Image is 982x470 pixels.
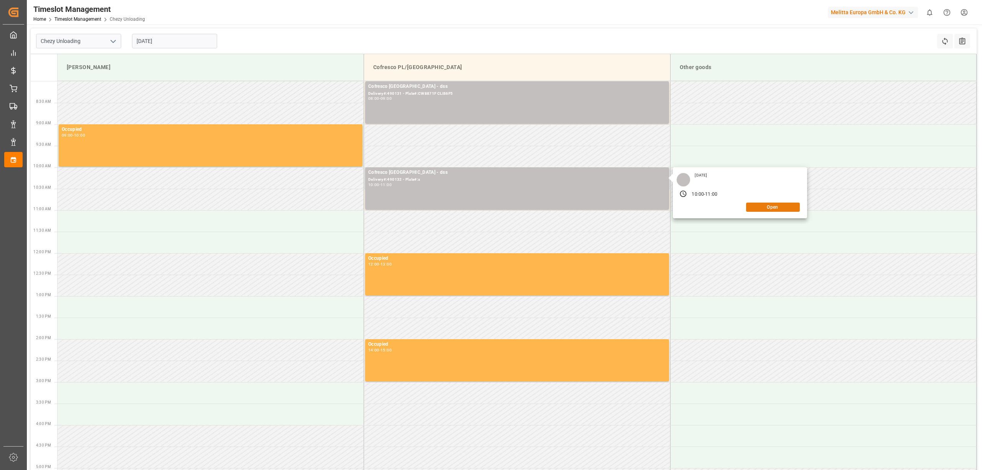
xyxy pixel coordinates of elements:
span: 11:30 AM [33,228,51,233]
input: DD-MM-YYYY [132,34,217,48]
span: 10:00 AM [33,164,51,168]
div: Other goods [677,60,970,74]
div: 11:00 [705,191,717,198]
div: 11:00 [381,183,392,186]
div: Melitta Europa GmbH & Co. KG [828,7,918,18]
div: 14:00 [368,348,379,352]
div: 10:00 [74,134,85,137]
span: 12:30 PM [33,271,51,275]
span: 5:00 PM [36,465,51,469]
div: Occupied [368,341,666,348]
div: Cofresco [GEOGRAPHIC_DATA] - dss [368,83,666,91]
div: - [704,191,705,198]
div: 12:00 [368,262,379,266]
button: show 0 new notifications [921,4,938,21]
span: 1:30 PM [36,314,51,318]
span: 9:00 AM [36,121,51,125]
button: Help Center [938,4,956,21]
div: 09:00 [62,134,73,137]
div: Delivery#:490132 - Plate#:x [368,176,666,183]
span: 12:00 PM [33,250,51,254]
span: 4:00 PM [36,422,51,426]
div: - [379,348,381,352]
a: Home [33,16,46,22]
button: open menu [107,35,119,47]
div: Occupied [368,255,666,262]
div: 13:00 [381,262,392,266]
div: 10:00 [692,191,704,198]
div: 09:00 [381,97,392,100]
div: [PERSON_NAME] [64,60,358,74]
div: - [379,183,381,186]
span: 3:00 PM [36,379,51,383]
div: 15:00 [381,348,392,352]
button: Open [746,203,800,212]
div: [DATE] [692,173,710,178]
span: 9:30 AM [36,142,51,147]
span: 1:00 PM [36,293,51,297]
span: 2:00 PM [36,336,51,340]
div: Cofresco PL/[GEOGRAPHIC_DATA] [370,60,664,74]
input: Type to search/select [36,34,121,48]
a: Timeslot Management [54,16,101,22]
div: 10:00 [368,183,379,186]
div: - [379,97,381,100]
div: 08:00 [368,97,379,100]
span: 8:30 AM [36,99,51,104]
div: Delivery#:490131 - Plate#:CW8871F CLI86F5 [368,91,666,97]
div: Occupied [62,126,359,134]
div: Cofresco [GEOGRAPHIC_DATA] - dss [368,169,666,176]
button: Melitta Europa GmbH & Co. KG [828,5,921,20]
div: Timeslot Management [33,3,145,15]
div: - [73,134,74,137]
span: 4:30 PM [36,443,51,447]
span: 10:30 AM [33,185,51,190]
span: 3:30 PM [36,400,51,404]
span: 11:00 AM [33,207,51,211]
span: 2:30 PM [36,357,51,361]
div: - [379,262,381,266]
